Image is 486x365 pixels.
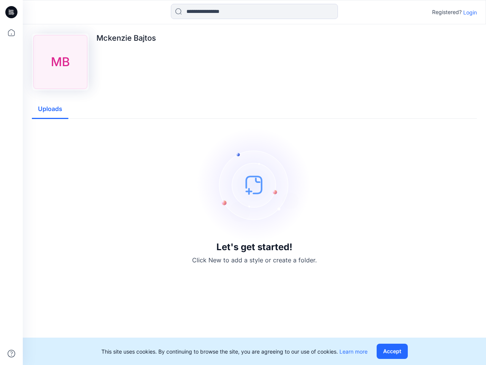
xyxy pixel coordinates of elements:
[197,128,311,242] img: empty-state-image.svg
[463,8,477,16] p: Login
[339,348,368,355] a: Learn more
[432,8,462,17] p: Registered?
[192,255,317,265] p: Click New to add a style or create a folder.
[377,344,408,359] button: Accept
[96,33,156,43] p: Mckenzie Bajtos
[101,348,368,355] p: This site uses cookies. By continuing to browse the site, you are agreeing to our use of cookies.
[32,100,68,119] button: Uploads
[216,242,292,252] h3: Let's get started!
[33,35,87,89] div: MB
